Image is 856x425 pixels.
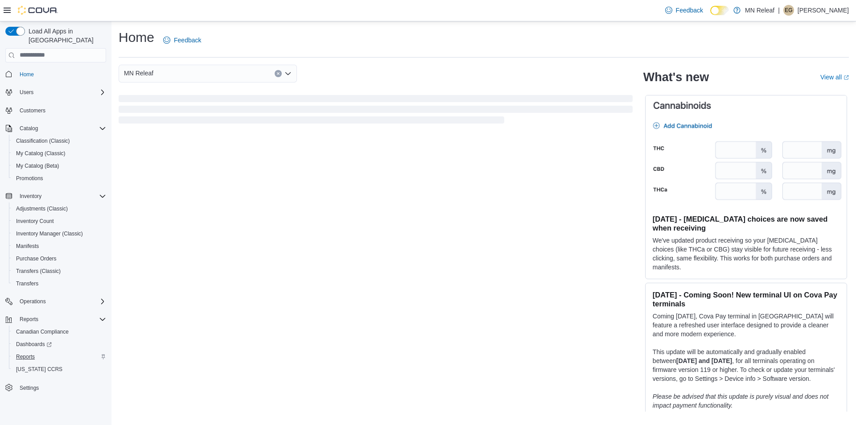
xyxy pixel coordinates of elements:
[12,148,106,159] span: My Catalog (Classic)
[710,6,729,15] input: Dark Mode
[12,203,71,214] a: Adjustments (Classic)
[9,265,110,277] button: Transfers (Classic)
[12,216,106,227] span: Inventory Count
[16,123,106,134] span: Catalog
[2,381,110,394] button: Settings
[12,228,106,239] span: Inventory Manager (Classic)
[12,173,47,184] a: Promotions
[9,147,110,160] button: My Catalog (Classic)
[16,296,106,307] span: Operations
[174,36,201,45] span: Feedback
[16,314,42,325] button: Reports
[653,312,840,338] p: Coming [DATE], Cova Pay terminal in [GEOGRAPHIC_DATA] will feature a refreshed user interface des...
[16,87,37,98] button: Users
[2,295,110,308] button: Operations
[20,107,45,114] span: Customers
[20,125,38,132] span: Catalog
[20,384,39,392] span: Settings
[16,382,106,393] span: Settings
[9,252,110,265] button: Purchase Orders
[275,70,282,77] button: Clear input
[12,136,106,146] span: Classification (Classic)
[12,339,55,350] a: Dashboards
[12,364,66,375] a: [US_STATE] CCRS
[18,6,58,15] img: Cova
[16,87,106,98] span: Users
[16,137,70,144] span: Classification (Classic)
[12,216,58,227] a: Inventory Count
[9,240,110,252] button: Manifests
[778,5,780,16] p: |
[12,364,106,375] span: Washington CCRS
[20,316,38,323] span: Reports
[12,278,106,289] span: Transfers
[676,6,703,15] span: Feedback
[2,313,110,326] button: Reports
[16,191,45,202] button: Inventory
[9,215,110,227] button: Inventory Count
[798,5,849,16] p: [PERSON_NAME]
[16,105,106,116] span: Customers
[12,161,106,171] span: My Catalog (Beta)
[12,241,42,252] a: Manifests
[16,175,43,182] span: Promotions
[16,205,68,212] span: Adjustments (Classic)
[785,5,792,16] span: EG
[16,255,57,262] span: Purchase Orders
[12,326,106,337] span: Canadian Compliance
[12,266,106,276] span: Transfers (Classic)
[9,351,110,363] button: Reports
[12,326,72,337] a: Canadian Compliance
[16,191,106,202] span: Inventory
[12,173,106,184] span: Promotions
[662,1,707,19] a: Feedback
[16,105,49,116] a: Customers
[16,383,42,393] a: Settings
[643,70,709,84] h2: What's new
[9,135,110,147] button: Classification (Classic)
[16,268,61,275] span: Transfers (Classic)
[16,341,52,348] span: Dashboards
[9,160,110,172] button: My Catalog (Beta)
[820,74,849,81] a: View allExternal link
[9,277,110,290] button: Transfers
[9,227,110,240] button: Inventory Manager (Classic)
[2,86,110,99] button: Users
[2,104,110,117] button: Customers
[653,290,840,308] h3: [DATE] - Coming Soon! New terminal UI on Cova Pay terminals
[16,162,59,169] span: My Catalog (Beta)
[12,351,106,362] span: Reports
[16,218,54,225] span: Inventory Count
[12,161,63,171] a: My Catalog (Beta)
[9,326,110,338] button: Canadian Compliance
[9,202,110,215] button: Adjustments (Classic)
[676,357,732,364] strong: [DATE] and [DATE]
[653,393,829,409] em: Please be advised that this update is purely visual and does not impact payment functionality.
[20,298,46,305] span: Operations
[284,70,292,77] button: Open list of options
[5,64,106,417] nav: Complex example
[12,253,60,264] a: Purchase Orders
[25,27,106,45] span: Load All Apps in [GEOGRAPHIC_DATA]
[16,314,106,325] span: Reports
[9,172,110,185] button: Promotions
[2,68,110,81] button: Home
[16,296,49,307] button: Operations
[12,241,106,252] span: Manifests
[20,193,41,200] span: Inventory
[119,97,633,125] span: Loading
[653,215,840,232] h3: [DATE] - [MEDICAL_DATA] choices are now saved when receiving
[653,347,840,383] p: This update will be automatically and gradually enabled between , for all terminals operating on ...
[16,123,41,134] button: Catalog
[16,69,37,80] a: Home
[16,243,39,250] span: Manifests
[12,228,86,239] a: Inventory Manager (Classic)
[12,266,64,276] a: Transfers (Classic)
[16,353,35,360] span: Reports
[12,148,69,159] a: My Catalog (Classic)
[16,328,69,335] span: Canadian Compliance
[160,31,205,49] a: Feedback
[124,68,153,78] span: MN Releaf
[119,29,154,46] h1: Home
